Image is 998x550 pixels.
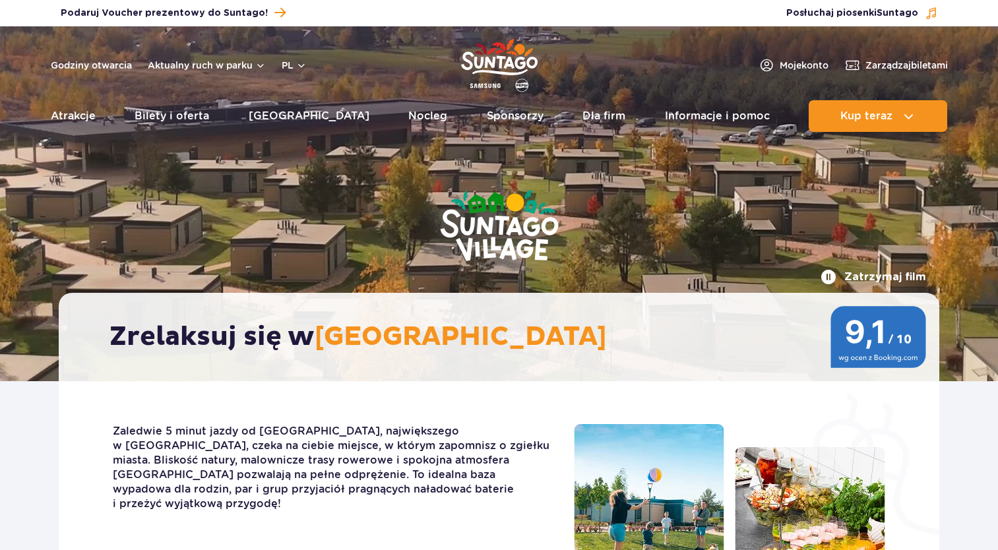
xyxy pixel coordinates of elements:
[840,110,892,122] span: Kup teraz
[665,100,770,132] a: Informacje i pomoc
[821,269,926,285] button: Zatrzymaj film
[830,306,926,368] img: 9,1/10 wg ocen z Booking.com
[582,100,625,132] a: Dla firm
[51,100,96,132] a: Atrakcje
[487,100,544,132] a: Sponsorzy
[786,7,938,20] button: Posłuchaj piosenkiSuntago
[877,9,918,18] span: Suntago
[408,100,447,132] a: Nocleg
[759,57,828,73] a: Mojekonto
[249,100,369,132] a: [GEOGRAPHIC_DATA]
[865,59,948,72] span: Zarządzaj biletami
[282,59,307,72] button: pl
[461,33,538,94] a: Park of Poland
[113,424,554,511] p: Zaledwie 5 minut jazdy od [GEOGRAPHIC_DATA], największego w [GEOGRAPHIC_DATA], czeka na ciebie mi...
[780,59,828,72] span: Moje konto
[809,100,947,132] button: Kup teraz
[109,321,902,353] h2: Zrelaksuj się w
[387,138,611,315] img: Suntago Village
[61,7,268,20] span: Podaruj Voucher prezentowy do Suntago!
[51,59,132,72] a: Godziny otwarcia
[148,60,266,71] button: Aktualny ruch w parku
[844,57,948,73] a: Zarządzajbiletami
[61,4,286,22] a: Podaruj Voucher prezentowy do Suntago!
[315,321,607,353] span: [GEOGRAPHIC_DATA]
[786,7,918,20] span: Posłuchaj piosenki
[135,100,209,132] a: Bilety i oferta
